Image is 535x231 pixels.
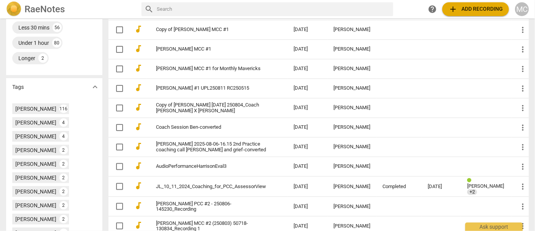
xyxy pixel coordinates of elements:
[157,3,390,15] input: Search
[134,142,143,151] span: audiotrack
[15,215,56,223] div: [PERSON_NAME]
[59,215,68,223] div: 2
[518,221,527,231] span: more_vert
[287,79,327,98] td: [DATE]
[333,125,370,130] div: [PERSON_NAME]
[156,164,266,169] a: AudioPerformanceHarrisonEval3
[467,178,474,183] span: Review status: completed
[518,162,527,171] span: more_vert
[518,143,527,152] span: more_vert
[333,164,370,169] div: [PERSON_NAME]
[333,46,370,52] div: [PERSON_NAME]
[59,201,68,210] div: 2
[25,4,65,15] h2: RaeNotes
[59,118,68,127] div: 4
[287,20,327,39] td: [DATE]
[467,189,477,195] span: +2
[134,181,143,190] span: audiotrack
[333,223,370,229] div: [PERSON_NAME]
[156,125,266,130] a: Coach Session Ben-converted
[156,184,266,190] a: JL_10_11_2024_Coaching_for_PCC_AssessorView
[156,201,266,213] a: [PERSON_NAME] PCC #2 - 250806-145230_Recording
[89,81,101,93] button: Show more
[15,146,56,154] div: [PERSON_NAME]
[134,25,143,34] span: audiotrack
[59,105,68,113] div: 116
[156,27,266,33] a: Copy of [PERSON_NAME] MCC #1
[333,85,370,91] div: [PERSON_NAME]
[53,23,62,32] div: 56
[425,2,439,16] a: Help
[134,221,143,230] span: audiotrack
[59,160,68,168] div: 2
[333,204,370,210] div: [PERSON_NAME]
[156,85,266,91] a: [PERSON_NAME] #1 UPL250811 RC250515
[333,27,370,33] div: [PERSON_NAME]
[90,82,100,92] span: expand_more
[134,161,143,170] span: audiotrack
[518,182,527,191] span: more_vert
[15,160,56,168] div: [PERSON_NAME]
[287,98,327,118] td: [DATE]
[18,54,35,62] div: Longer
[428,184,455,190] div: [DATE]
[15,174,56,182] div: [PERSON_NAME]
[38,54,48,63] div: 2
[518,84,527,93] span: more_vert
[134,83,143,92] span: audiotrack
[518,202,527,211] span: more_vert
[134,103,143,112] span: audiotrack
[333,144,370,150] div: [PERSON_NAME]
[287,137,327,157] td: [DATE]
[428,5,437,14] span: help
[518,123,527,132] span: more_vert
[144,5,154,14] span: search
[442,2,509,16] button: Upload
[15,202,56,209] div: [PERSON_NAME]
[518,103,527,113] span: more_vert
[333,105,370,111] div: [PERSON_NAME]
[52,38,61,48] div: 80
[515,2,529,16] button: MC
[12,83,24,91] p: Tags
[518,64,527,74] span: more_vert
[134,64,143,73] span: audiotrack
[18,24,49,31] div: Less 30 mins
[382,184,415,190] div: Completed
[156,102,266,114] a: Copy of [PERSON_NAME] [DATE] 250804_Coach [PERSON_NAME] X [PERSON_NAME]
[59,187,68,196] div: 2
[15,133,56,140] div: [PERSON_NAME]
[448,5,458,14] span: add
[59,132,68,141] div: 4
[333,66,370,72] div: [PERSON_NAME]
[156,66,266,72] a: [PERSON_NAME] MCC #1 for Monthly Mavericks
[287,157,327,176] td: [DATE]
[287,118,327,137] td: [DATE]
[518,25,527,34] span: more_vert
[518,45,527,54] span: more_vert
[18,39,49,47] div: Under 1 hour
[287,39,327,59] td: [DATE]
[156,141,266,153] a: [PERSON_NAME] 2025-08-06-16.15 2nd Practice coaching call [PERSON_NAME] and grief-converted
[465,223,523,231] div: Ask support
[15,105,56,113] div: [PERSON_NAME]
[448,5,503,14] span: Add recording
[156,46,266,52] a: [PERSON_NAME] MCC #1
[15,119,56,126] div: [PERSON_NAME]
[134,201,143,210] span: audiotrack
[287,197,327,216] td: [DATE]
[6,2,21,17] img: Logo
[59,174,68,182] div: 2
[467,183,504,189] span: [PERSON_NAME]
[134,44,143,53] span: audiotrack
[59,146,68,154] div: 2
[333,184,370,190] div: [PERSON_NAME]
[15,188,56,195] div: [PERSON_NAME]
[134,122,143,131] span: audiotrack
[6,2,135,17] a: LogoRaeNotes
[287,176,327,197] td: [DATE]
[287,59,327,79] td: [DATE]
